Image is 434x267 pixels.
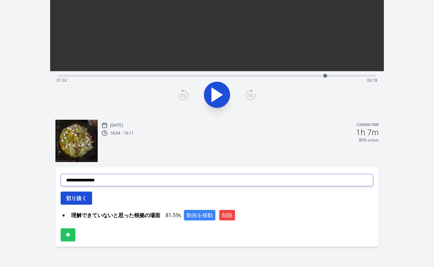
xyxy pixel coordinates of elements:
span: 理解できていないと思った根拠の場面 [69,210,163,220]
p: 86% active [359,137,379,143]
p: [DATE] [110,123,123,128]
span: 00:18 [367,77,377,83]
button: 動画を移動 [184,210,215,220]
button: 切り抜く [61,192,92,205]
div: 81.59s [69,210,373,220]
p: Cooking time [357,122,379,128]
button: 削除 [219,210,235,220]
p: 18:04 - 19:11 [110,131,134,136]
span: 01:32 [57,77,67,83]
h2: 1h 7m [356,128,379,136]
img: 250908090459_thumb.jpeg [55,120,98,162]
